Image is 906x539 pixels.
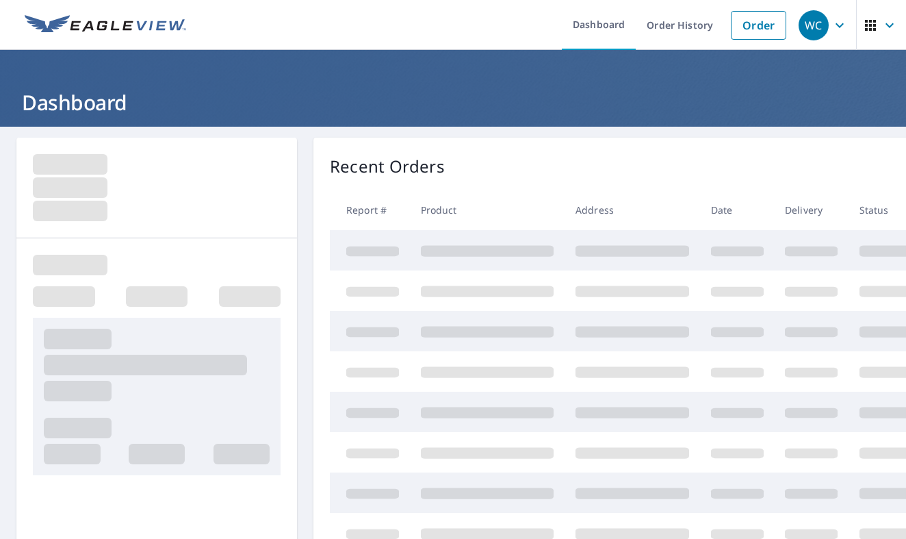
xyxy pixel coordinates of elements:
[700,190,775,230] th: Date
[731,11,786,40] a: Order
[410,190,565,230] th: Product
[799,10,829,40] div: WC
[565,190,700,230] th: Address
[330,190,410,230] th: Report #
[774,190,849,230] th: Delivery
[16,88,890,116] h1: Dashboard
[330,154,445,179] p: Recent Orders
[25,15,186,36] img: EV Logo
